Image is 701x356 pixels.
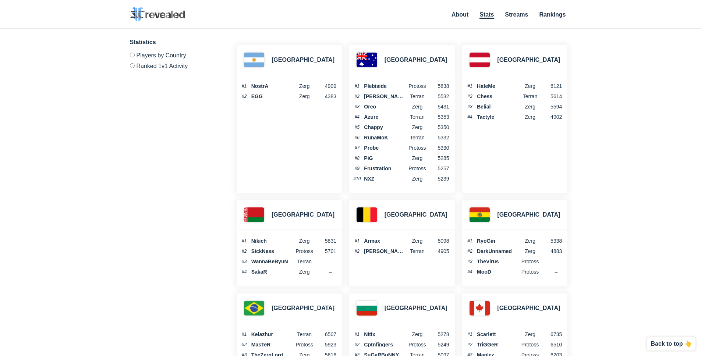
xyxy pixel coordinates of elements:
span: #3 [466,104,474,109]
span: #1 [466,332,474,337]
span: #3 [353,104,361,109]
span: 5330 [428,145,449,150]
span: HateMe [477,83,520,89]
span: Nikich [251,238,294,243]
span: Zerg [520,249,541,254]
span: Armax [364,238,407,243]
span: Protoss [294,249,315,254]
h3: [GEOGRAPHIC_DATA] [497,210,560,219]
span: 4383 [315,94,336,99]
p: Back to top 👆 [651,341,692,347]
span: Protoss [294,342,315,347]
span: #3 [466,259,474,264]
span: #2 [466,94,474,99]
span: 5831 [315,238,336,243]
span: Protoss [407,145,428,150]
span: TheVirus [477,259,520,264]
span: #2 [353,249,361,253]
span: Terran [520,94,541,99]
span: 6121 [541,83,562,89]
h3: Statistics [130,38,218,47]
span: 5285 [428,156,449,161]
span: Kelazhur [251,332,294,337]
span: #4 [353,115,361,119]
span: Protoss [520,342,541,347]
span: 5594 [541,104,562,109]
span: DarkUnnamed [477,249,520,254]
input: Players by Country [130,53,135,57]
label: Players by Country [130,53,218,60]
span: #1 [466,239,474,243]
span: Probe [364,145,407,150]
span: RyoGin [477,238,520,243]
span: 6735 [541,332,562,337]
label: Ranked 1v1 Activity [130,60,218,69]
span: Belial [477,104,520,109]
h3: [GEOGRAPHIC_DATA] [272,210,334,219]
span: 5532 [428,94,449,99]
span: 5431 [428,104,449,109]
span: RunaMoK [364,135,407,140]
span: Terran [294,259,315,264]
span: 5278 [428,332,449,337]
span: Terran [407,135,428,140]
span: #7 [353,146,361,150]
span: Protoss [520,269,541,274]
span: 5923 [315,342,336,347]
span: 6507 [315,332,336,337]
span: 4902 [541,114,562,120]
span: Azure [364,114,407,120]
span: #2 [240,249,248,253]
a: About [452,11,468,18]
span: TriGGeR [477,342,520,347]
span: 5332 [428,135,449,140]
span: terran [407,94,428,99]
span: #1 [240,239,248,243]
span: EGG [251,94,294,99]
span: Scarlett [477,332,520,337]
span: #4 [466,115,474,119]
span: #2 [466,249,474,253]
input: Ranked 1v1 Activity [130,63,135,68]
span: – [555,259,557,264]
span: 5350 [428,125,449,130]
span: Zerg [294,238,315,243]
span: Terran [407,114,428,120]
span: Zerg [520,104,541,109]
span: Protoss [407,83,428,89]
h3: [GEOGRAPHIC_DATA] [272,304,334,313]
span: #5 [353,125,361,129]
span: 4905 [428,249,449,254]
span: – [555,269,557,275]
span: #4 [240,270,248,274]
span: Zerg [407,156,428,161]
h3: [GEOGRAPHIC_DATA] [385,304,447,313]
span: SakaR [251,269,294,274]
span: Zerg [520,83,541,89]
span: Terran [294,332,315,337]
span: SickNess [251,249,294,254]
span: 5353 [428,114,449,120]
span: Zerg [407,125,428,130]
span: Zerg [407,104,428,109]
span: [PERSON_NAME] [364,249,407,254]
span: 4909 [315,83,336,89]
span: Cptnfingers [364,342,407,347]
a: Rankings [539,11,566,18]
span: #8 [353,156,361,160]
span: MasTeR [251,342,294,347]
span: #3 [240,259,248,264]
span: #6 [353,135,361,140]
span: 5614 [541,94,562,99]
span: 5838 [428,83,449,89]
span: Zerg [520,238,541,243]
span: Zerg [294,269,315,274]
h3: [GEOGRAPHIC_DATA] [497,304,560,313]
span: #2 [240,94,248,99]
span: 5701 [315,249,336,254]
span: #1 [466,84,474,88]
span: WannaBeByuN [251,259,294,264]
a: Stats [479,11,494,19]
span: 5257 [428,166,449,171]
span: 6510 [541,342,562,347]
